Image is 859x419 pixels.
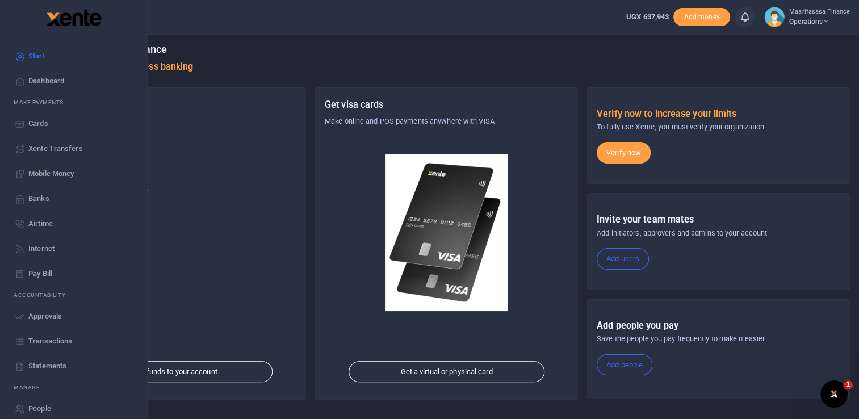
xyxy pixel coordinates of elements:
img: profile-user [764,7,785,27]
a: Cards [9,111,138,136]
h5: Get visa cards [325,99,568,111]
p: MAARIFASASA LIMITED [53,116,296,127]
li: M [9,379,138,396]
img: logo-large [47,9,102,26]
p: Operations [53,160,296,171]
h5: Organization [53,99,296,111]
li: Wallet ballance [622,11,673,23]
span: Operations [789,16,850,27]
a: Xente Transfers [9,136,138,161]
small: Maarifasasa Finance [789,7,850,17]
p: To fully use Xente, you must verify your organization [597,121,840,133]
a: Start [9,44,138,69]
span: Dashboard [28,76,64,87]
span: Transactions [28,336,72,347]
img: xente-_physical_cards.png [385,154,508,311]
span: Add money [673,8,730,27]
a: Add people [597,354,652,376]
a: Dashboard [9,69,138,94]
a: Internet [9,236,138,261]
h5: Account [53,143,296,154]
span: People [28,403,51,414]
h5: Add people you pay [597,320,840,332]
li: Toup your wallet [673,8,730,27]
span: Cards [28,118,48,129]
span: UGX 637,943 [626,12,669,21]
a: Pay Bill [9,261,138,286]
h5: Invite your team mates [597,214,840,225]
span: 1 [844,380,853,389]
h5: Verify now to increase your limits [597,108,840,120]
p: Your current account balance [53,185,296,196]
a: Statements [9,354,138,379]
span: Xente Transfers [28,143,83,154]
span: ake Payments [19,98,64,107]
p: Save the people you pay frequently to make it easier [597,333,840,345]
h4: Hello Maarifasasa Finance [43,43,850,56]
a: Verify now [597,142,651,164]
a: Add money [673,12,730,20]
a: profile-user Maarifasasa Finance Operations [764,7,850,27]
a: Add users [597,248,649,270]
span: anage [19,383,40,392]
span: Airtime [28,218,53,229]
a: Banks [9,186,138,211]
a: UGX 637,943 [626,11,669,23]
a: Add funds to your account [77,361,273,383]
a: Approvals [9,304,138,329]
span: Internet [28,243,55,254]
span: Banks [28,193,49,204]
span: countability [22,291,65,299]
a: Airtime [9,211,138,236]
iframe: Intercom live chat [820,380,848,408]
a: Transactions [9,329,138,354]
span: Statements [28,361,66,372]
a: logo-small logo-large logo-large [45,12,102,21]
span: Approvals [28,311,62,322]
a: Mobile Money [9,161,138,186]
span: Mobile Money [28,168,74,179]
p: Make online and POS payments anywhere with VISA [325,116,568,127]
li: M [9,94,138,111]
a: Get a virtual or physical card [349,361,545,383]
li: Ac [9,286,138,304]
span: Start [28,51,45,62]
span: Pay Bill [28,268,52,279]
h5: UGX 637,943 [53,199,296,211]
p: Add initiators, approvers and admins to your account [597,228,840,239]
h5: Welcome to better business banking [43,61,850,73]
